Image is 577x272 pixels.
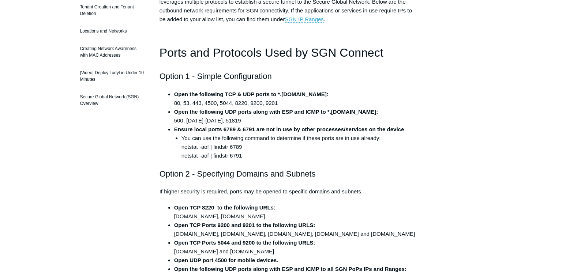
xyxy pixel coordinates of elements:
strong: Ensure local ports 6789 & 6791 are not in use by other processes/services on the device [174,126,404,132]
li: [DOMAIN_NAME] and [DOMAIN_NAME] [174,238,418,256]
h2: Option 2 - Specifying Domains and Subnets [160,167,418,180]
a: Locations and Networks [76,24,149,38]
strong: Open the following UDP ports along with ESP and ICMP to *.[DOMAIN_NAME]: [174,109,378,115]
strong: Open the following UDP ports along with ESP and ICMP to all SGN PoPs IPs and Ranges: [174,266,406,272]
strong: Open the following TCP & UDP ports to *.[DOMAIN_NAME]: [174,91,329,97]
li: [DOMAIN_NAME], [DOMAIN_NAME] [174,203,418,221]
a: [Video] Deploy Todyl in Under 10 Minutes [76,66,149,86]
li: 500, [DATE]-[DATE], 51819 [174,107,418,125]
li: [DOMAIN_NAME], [DOMAIN_NAME], [DOMAIN_NAME], [DOMAIN_NAME] and [DOMAIN_NAME] [174,221,418,238]
h1: Ports and Protocols Used by SGN Connect [160,44,418,62]
strong: Open UDP port 4500 for mobile devices. [174,257,278,263]
li: You can use the following command to determine if these ports are in use already: netstat -aof | ... [181,134,418,160]
strong: Open TCP 8220 to the following URLs: [174,204,276,211]
a: Creating Network Awareness with MAC Addresses [76,42,149,62]
h2: Option 1 - Simple Configuration [160,70,418,83]
strong: Open TCP Ports 9200 and 9201 to the following URLS: [174,222,315,228]
a: SGN IP Ranges [285,16,323,23]
strong: Open TCP Ports 5044 and 9200 to the following URLS: [174,239,315,246]
p: If higher security is required, ports may be opened to specific domains and subnets. [160,187,418,196]
li: 80, 53, 443, 4500, 5044, 8220, 9200, 9201 [174,90,418,107]
a: Secure Global Network (SGN) Overview [76,90,149,110]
